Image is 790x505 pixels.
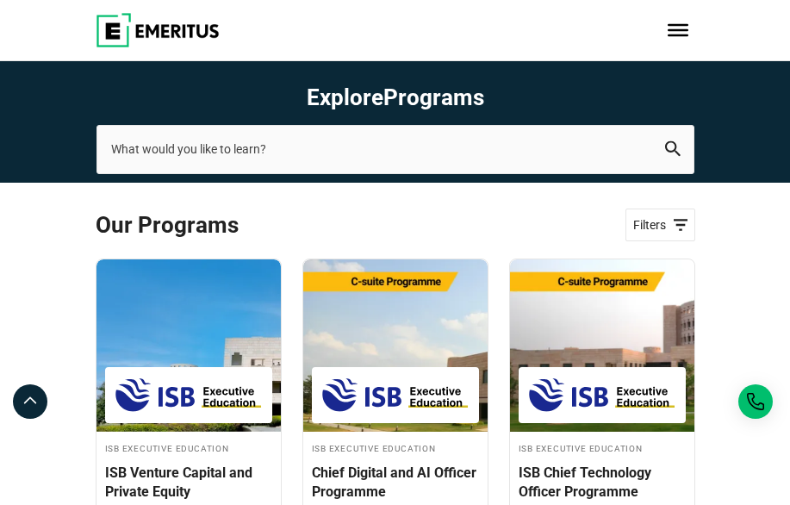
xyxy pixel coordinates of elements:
[105,464,272,502] h4: ISB Venture Capital and Private Equity
[96,125,694,173] input: search-page
[114,376,264,415] img: ISB Executive Education
[96,84,694,112] h1: Explore
[625,209,695,241] a: Filters
[320,376,470,415] img: ISB Executive Education
[105,440,272,455] h4: ISB Executive Education
[527,376,677,415] img: ISB Executive Education
[668,24,688,36] button: Toggle Menu
[633,216,687,234] span: Filters
[665,143,681,159] a: search
[312,440,479,455] h4: ISB Executive Education
[312,464,479,502] h4: Chief Digital and AI Officer Programme
[303,259,488,432] img: Chief Digital and AI Officer Programme | Online Digital Marketing Course
[96,259,281,432] img: ISB Venture Capital and Private Equity | Online Finance Course
[519,440,686,455] h4: ISB Executive Education
[510,259,694,432] img: ISB Chief Technology Officer Programme | Online Leadership Course
[383,84,484,110] span: Programs
[96,211,395,240] span: Our Programs
[665,140,681,159] button: search
[519,464,686,502] h4: ISB Chief Technology Officer Programme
